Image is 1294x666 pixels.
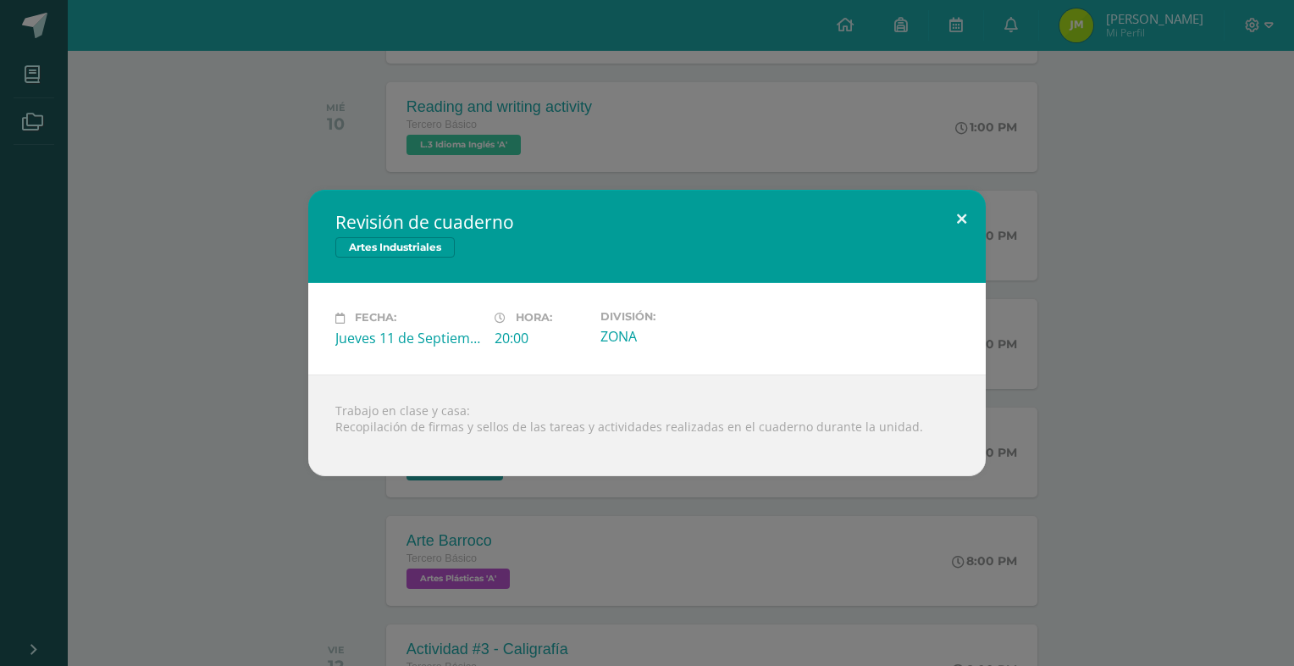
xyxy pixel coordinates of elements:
div: ZONA [600,327,746,346]
label: División: [600,310,746,323]
h2: Revisión de cuaderno [335,210,959,234]
button: Close (Esc) [937,190,986,247]
span: Hora: [516,312,552,325]
span: Fecha: [355,312,396,325]
div: Trabajo en clase y casa: Recopilación de firmas y sellos de las tareas y actividades realizadas e... [308,375,986,476]
span: Artes Industriales [335,237,455,258]
div: Jueves 11 de Septiembre [335,329,481,347]
div: 20:00 [495,329,587,347]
